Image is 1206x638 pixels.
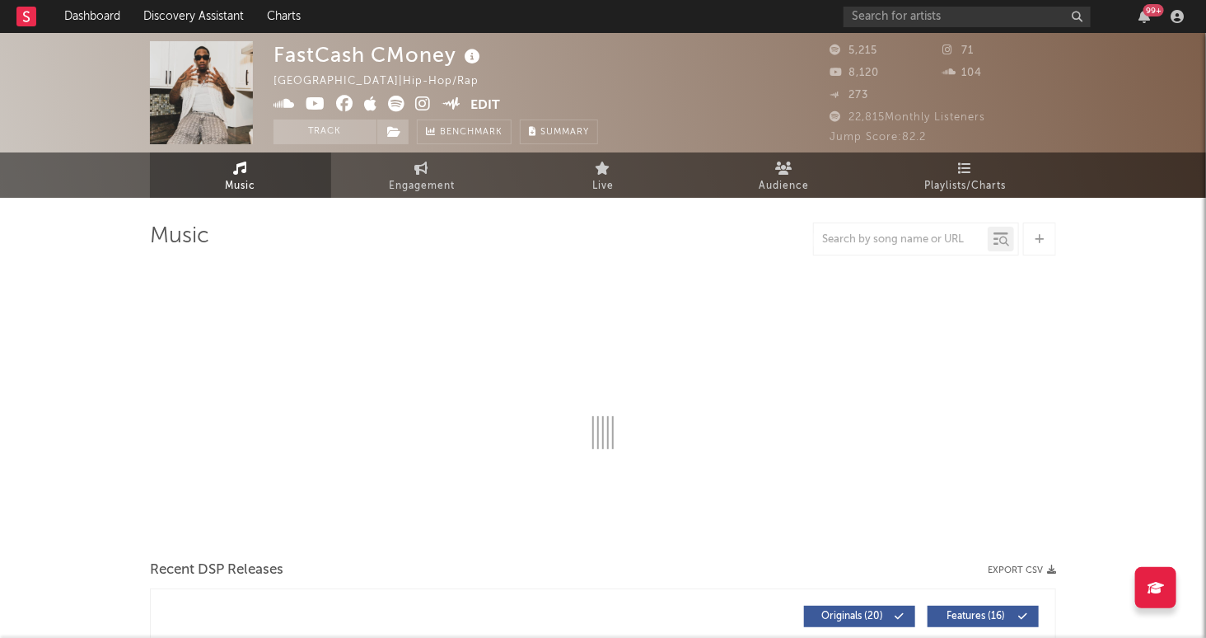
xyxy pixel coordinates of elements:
span: Audience [760,176,810,196]
button: Edit [471,96,501,116]
span: Originals ( 20 ) [815,612,890,622]
span: Live [592,176,614,196]
button: Summary [520,120,598,144]
div: [GEOGRAPHIC_DATA] | Hip-Hop/Rap [273,72,498,91]
span: 273 [830,90,868,101]
span: 8,120 [830,68,879,78]
span: 22,815 Monthly Listeners [830,112,985,123]
span: Features ( 16 ) [938,612,1014,622]
a: Playlists/Charts [875,152,1056,198]
button: Originals(20) [804,606,915,627]
span: Music [226,176,256,196]
span: 104 [943,68,983,78]
input: Search for artists [844,7,1091,27]
span: Playlists/Charts [925,176,1007,196]
span: 5,215 [830,45,877,56]
button: 99+ [1138,10,1150,23]
span: 71 [943,45,975,56]
a: Audience [694,152,875,198]
span: Jump Score: 82.2 [830,132,926,143]
span: Engagement [389,176,455,196]
span: Recent DSP Releases [150,561,283,580]
button: Track [273,120,376,144]
button: Features(16) [928,606,1039,627]
button: Export CSV [988,565,1056,575]
a: Live [512,152,694,198]
a: Engagement [331,152,512,198]
input: Search by song name or URL [814,233,988,246]
span: Summary [540,128,589,137]
a: Music [150,152,331,198]
div: 99 + [1143,4,1164,16]
div: FastCash CMoney [273,41,484,68]
span: Benchmark [440,123,502,143]
a: Benchmark [417,120,512,144]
